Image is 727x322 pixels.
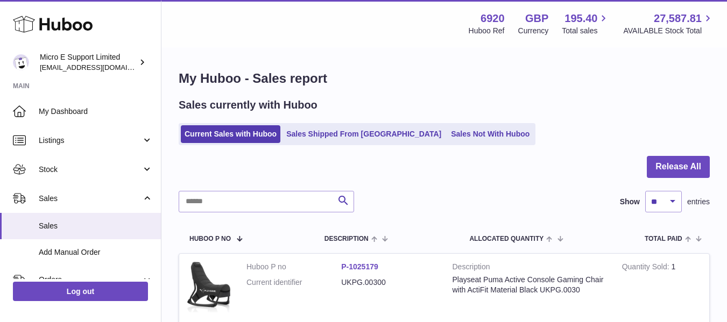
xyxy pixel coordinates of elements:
[179,70,710,87] h1: My Huboo - Sales report
[622,262,672,274] strong: Quantity Sold
[39,247,153,257] span: Add Manual Order
[13,54,29,70] img: contact@micropcsupport.com
[189,235,231,242] span: Huboo P no
[341,262,378,271] a: P-1025179
[39,106,153,117] span: My Dashboard
[40,52,137,73] div: Micro E Support Limited
[564,11,597,26] span: 195.40
[453,262,606,275] strong: Description
[453,275,606,295] div: Playseat Puma Active Console Gaming Chair with ActiFit Material Black UKPG.0030
[341,277,436,288] dd: UKPG.00300
[623,11,714,36] a: 27,587.81 AVAILABLE Stock Total
[39,275,142,285] span: Orders
[40,63,158,71] span: [EMAIL_ADDRESS][DOMAIN_NAME]
[481,11,505,26] strong: 6920
[525,11,548,26] strong: GBP
[39,164,142,175] span: Stock
[39,135,142,146] span: Listings
[647,156,710,178] button: Release All
[181,125,280,143] a: Current Sales with Huboo
[562,11,610,36] a: 195.40 Total sales
[645,235,682,242] span: Total paid
[687,197,710,207] span: entries
[469,26,505,36] div: Huboo Ref
[562,26,610,36] span: Total sales
[324,235,369,242] span: Description
[246,277,341,288] dt: Current identifier
[39,221,153,231] span: Sales
[623,26,714,36] span: AVAILABLE Stock Total
[654,11,702,26] span: 27,587.81
[518,26,549,36] div: Currency
[447,125,533,143] a: Sales Not With Huboo
[179,98,317,112] h2: Sales currently with Huboo
[187,262,230,312] img: $_57.JPG
[246,262,341,272] dt: Huboo P no
[13,282,148,301] a: Log out
[283,125,445,143] a: Sales Shipped From [GEOGRAPHIC_DATA]
[620,197,640,207] label: Show
[39,194,142,204] span: Sales
[469,235,544,242] span: ALLOCATED Quantity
